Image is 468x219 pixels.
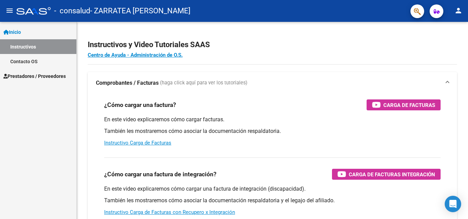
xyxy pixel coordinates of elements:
[104,140,171,146] a: Instructivo Carga de Facturas
[96,79,159,87] strong: Comprobantes / Facturas
[54,3,90,18] span: - consalud
[88,52,183,58] a: Centro de Ayuda - Administración de O.S.
[90,3,190,18] span: - ZARRATEA [PERSON_NAME]
[104,100,176,110] h3: ¿Cómo cargar una factura?
[5,6,14,15] mat-icon: menu
[88,72,457,94] mat-expansion-panel-header: Comprobantes / Facturas (haga click aquí para ver los tutoriales)
[160,79,247,87] span: (haga click aquí para ver los tutoriales)
[3,28,21,36] span: Inicio
[383,101,435,109] span: Carga de Facturas
[104,116,441,123] p: En este video explicaremos cómo cargar facturas.
[3,72,66,80] span: Prestadores / Proveedores
[104,127,441,135] p: También les mostraremos cómo asociar la documentación respaldatoria.
[104,209,235,215] a: Instructivo Carga de Facturas con Recupero x Integración
[349,170,435,179] span: Carga de Facturas Integración
[104,185,441,193] p: En este video explicaremos cómo cargar una factura de integración (discapacidad).
[104,169,217,179] h3: ¿Cómo cargar una factura de integración?
[367,99,441,110] button: Carga de Facturas
[104,197,441,204] p: También les mostraremos cómo asociar la documentación respaldatoria y el legajo del afiliado.
[332,169,441,180] button: Carga de Facturas Integración
[445,196,461,212] div: Open Intercom Messenger
[454,6,463,15] mat-icon: person
[88,38,457,51] h2: Instructivos y Video Tutoriales SAAS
